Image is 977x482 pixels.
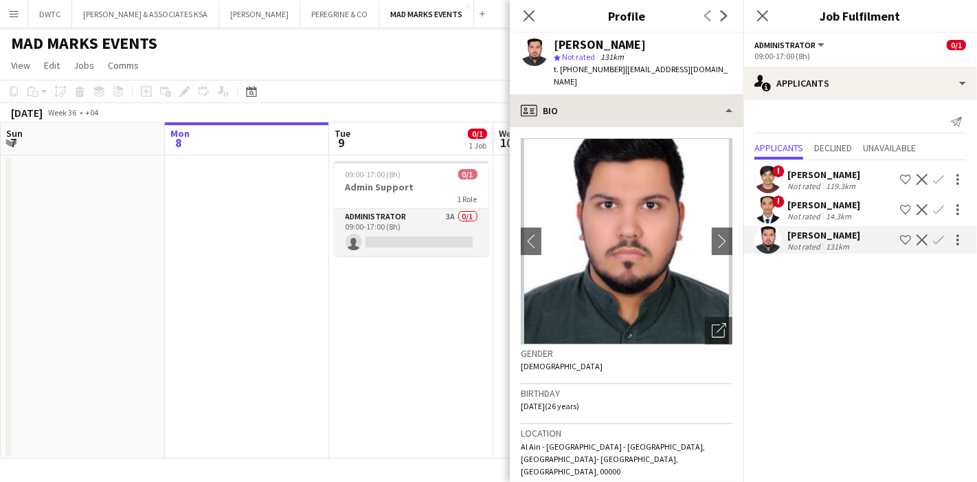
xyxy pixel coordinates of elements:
[6,127,23,140] span: Sun
[787,211,823,221] div: Not rated
[497,135,517,151] span: 10
[458,194,478,204] span: 1 Role
[554,64,728,87] span: | [EMAIL_ADDRESS][DOMAIN_NAME]
[598,52,627,62] span: 131km
[85,107,98,118] div: +04
[28,1,72,28] button: DWTC
[11,59,30,72] span: View
[521,347,732,360] h3: Gender
[379,1,474,28] button: MAD MARKS EVENTS
[333,135,350,151] span: 9
[335,127,350,140] span: Tue
[521,387,732,399] h3: Birthday
[4,135,23,151] span: 7
[469,140,486,151] div: 1 Job
[772,195,785,208] span: !
[45,107,80,118] span: Week 36
[705,317,732,344] div: Open photos pop-in
[219,1,300,28] button: [PERSON_NAME]
[335,209,488,256] app-card-role: Administrator3A0/109:00-17:00 (8h)
[754,40,816,50] span: Administrator
[947,40,966,50] span: 0/1
[38,56,65,74] a: Edit
[754,51,966,61] div: 09:00-17:00 (8h)
[554,39,646,51] div: [PERSON_NAME]
[863,143,916,153] span: Unavailable
[823,211,854,221] div: 14.3km
[510,7,743,25] h3: Profile
[335,161,488,256] app-job-card: 09:00-17:00 (8h)0/1Admin Support1 RoleAdministrator3A0/109:00-17:00 (8h)
[787,241,823,252] div: Not rated
[168,135,190,151] span: 8
[814,143,852,153] span: Declined
[521,441,705,476] span: Al Ain - [GEOGRAPHIC_DATA] - [GEOGRAPHIC_DATA], [GEOGRAPHIC_DATA]- [GEOGRAPHIC_DATA], [GEOGRAPHIC...
[823,241,852,252] div: 131km
[72,1,219,28] button: [PERSON_NAME] & ASSOCIATES KSA
[743,7,977,25] h3: Job Fulfilment
[68,56,100,74] a: Jobs
[499,127,517,140] span: Wed
[458,169,478,179] span: 0/1
[346,169,401,179] span: 09:00-17:00 (8h)
[787,181,823,191] div: Not rated
[521,138,732,344] img: Crew avatar or photo
[108,59,139,72] span: Comms
[74,59,94,72] span: Jobs
[562,52,595,62] span: Not rated
[754,40,827,50] button: Administrator
[170,127,190,140] span: Mon
[44,59,60,72] span: Edit
[510,94,743,127] div: Bio
[11,106,43,120] div: [DATE]
[521,427,732,439] h3: Location
[754,143,803,153] span: Applicants
[554,64,625,74] span: t. [PHONE_NUMBER]
[743,67,977,100] div: Applicants
[102,56,144,74] a: Comms
[5,56,36,74] a: View
[335,181,488,193] h3: Admin Support
[468,129,487,139] span: 0/1
[787,199,860,211] div: [PERSON_NAME]
[300,1,379,28] button: PEREGRINE & CO
[787,168,860,181] div: [PERSON_NAME]
[521,401,579,411] span: [DATE] (26 years)
[772,165,785,177] span: !
[521,361,603,371] span: [DEMOGRAPHIC_DATA]
[823,181,858,191] div: 119.3km
[11,33,157,54] h1: MAD MARKS EVENTS
[787,229,860,241] div: [PERSON_NAME]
